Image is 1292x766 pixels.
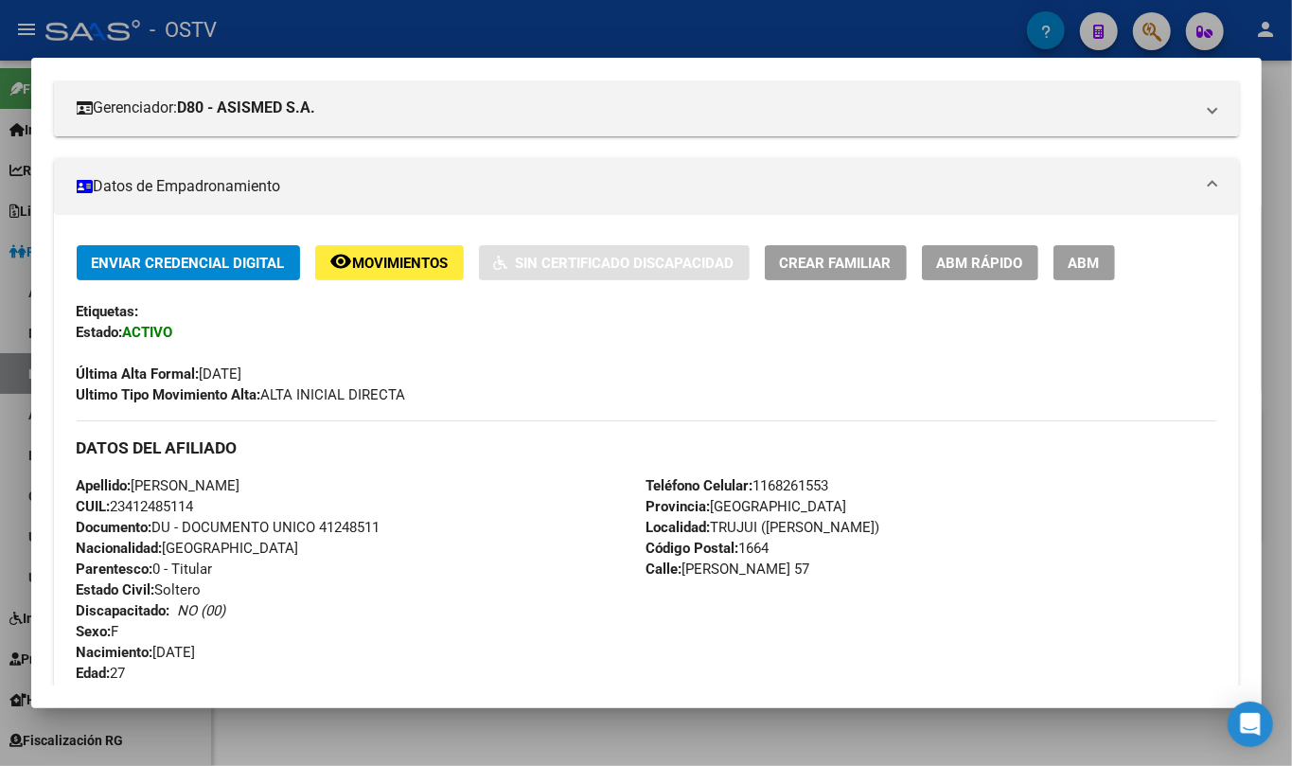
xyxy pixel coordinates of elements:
[479,245,750,280] button: Sin Certificado Discapacidad
[49,49,212,64] div: Dominio: [DOMAIN_NAME]
[77,365,200,383] strong: Última Alta Formal:
[77,581,155,598] strong: Estado Civil:
[77,561,213,578] span: 0 - Titular
[646,540,770,557] span: 1664
[77,602,170,619] strong: Discapacitado:
[77,498,111,515] strong: CUIL:
[77,581,202,598] span: Soltero
[123,324,173,341] strong: ACTIVO
[222,112,301,124] div: Palabras clave
[77,97,1194,119] mat-panel-title: Gerenciador:
[1228,702,1273,747] div: Open Intercom Messenger
[77,477,240,494] span: [PERSON_NAME]
[77,623,112,640] strong: Sexo:
[77,498,194,515] span: 23412485114
[315,245,464,280] button: Movimientos
[646,477,753,494] strong: Teléfono Celular:
[178,602,226,619] i: NO (00)
[646,519,711,536] strong: Localidad:
[780,255,892,272] span: Crear Familiar
[516,255,734,272] span: Sin Certificado Discapacidad
[77,245,300,280] button: Enviar Credencial Digital
[79,110,94,125] img: tab_domain_overview_orange.svg
[77,365,242,383] span: [DATE]
[77,175,1194,198] mat-panel-title: Datos de Empadronamiento
[77,386,406,403] span: ALTA INICIAL DIRECTA
[77,303,139,320] strong: Etiquetas:
[1069,255,1100,272] span: ABM
[922,245,1038,280] button: ABM Rápido
[178,97,316,119] strong: D80 - ASISMED S.A.
[77,519,381,536] span: DU - DOCUMENTO UNICO 41248511
[77,644,153,661] strong: Nacimiento:
[77,540,299,557] span: [GEOGRAPHIC_DATA]
[646,540,739,557] strong: Código Postal:
[765,245,907,280] button: Crear Familiar
[646,498,847,515] span: [GEOGRAPHIC_DATA]
[92,255,285,272] span: Enviar Credencial Digital
[77,665,126,682] span: 27
[77,623,119,640] span: F
[54,158,1239,215] mat-expansion-panel-header: Datos de Empadronamiento
[77,386,261,403] strong: Ultimo Tipo Movimiento Alta:
[646,561,682,578] strong: Calle:
[77,437,1216,458] h3: DATOS DEL AFILIADO
[77,540,163,557] strong: Nacionalidad:
[30,30,45,45] img: logo_orange.svg
[646,477,829,494] span: 1168261553
[77,665,111,682] strong: Edad:
[646,519,880,536] span: TRUJUI ([PERSON_NAME])
[77,644,196,661] span: [DATE]
[99,112,145,124] div: Dominio
[330,250,353,273] mat-icon: remove_red_eye
[77,519,152,536] strong: Documento:
[54,80,1239,136] mat-expansion-panel-header: Gerenciador:D80 - ASISMED S.A.
[646,498,711,515] strong: Provincia:
[77,561,153,578] strong: Parentesco:
[937,255,1023,272] span: ABM Rápido
[202,110,217,125] img: tab_keywords_by_traffic_grey.svg
[30,49,45,64] img: website_grey.svg
[77,324,123,341] strong: Estado:
[53,30,93,45] div: v 4.0.25
[1053,245,1115,280] button: ABM
[77,477,132,494] strong: Apellido:
[646,561,810,578] span: [PERSON_NAME] 57
[353,255,449,272] span: Movimientos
